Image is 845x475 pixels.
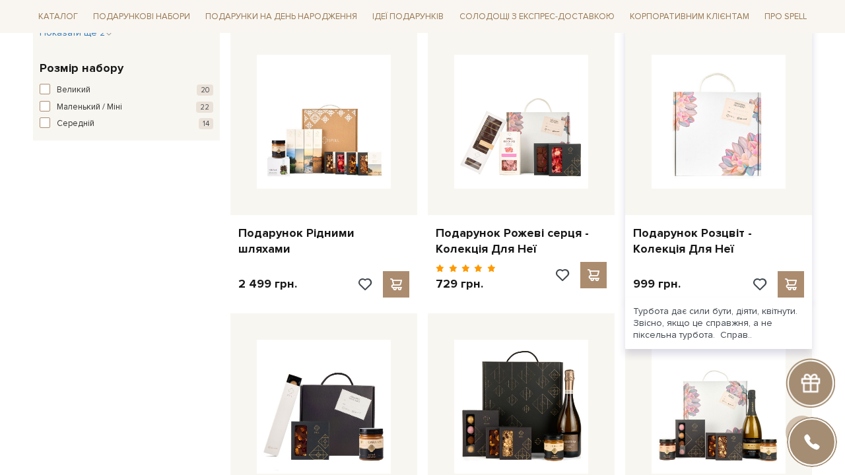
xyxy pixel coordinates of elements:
p: 2 499 грн. [238,276,297,292]
span: Каталог [33,7,83,27]
span: Великий [57,84,90,97]
img: Подарунок Розцвіт - Колекція Для Неї [652,55,786,189]
a: Солодощі з експрес-доставкою [454,5,620,28]
p: 999 грн. [633,276,681,292]
a: Корпоративним клієнтам [625,5,755,28]
a: Подарунок Розцвіт - Колекція Для Неї [633,226,804,257]
button: Великий 20 [40,84,213,97]
button: Середній 14 [40,117,213,131]
span: Розмір набору [40,59,123,77]
button: Маленький / Міні 22 [40,101,213,114]
a: Подарунок Рідними шляхами [238,226,409,257]
span: Маленький / Міні [57,101,122,114]
button: Показати ще 2 [40,26,113,40]
span: Подарункові набори [88,7,195,27]
span: 22 [196,102,213,113]
span: 14 [199,118,213,129]
span: Про Spell [759,7,812,27]
div: Турбота дає сили бути, діяти, квітнути. Звісно, якщо це справжня, а не піксельна турбота. Справ.. [625,298,812,350]
span: Подарунки на День народження [200,7,362,27]
p: 729 грн. [436,276,496,292]
a: Подарунок Рожеві серця - Колекція Для Неї [436,226,607,257]
span: Середній [57,117,94,131]
span: Ідеї подарунків [367,7,449,27]
span: 20 [197,84,213,96]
